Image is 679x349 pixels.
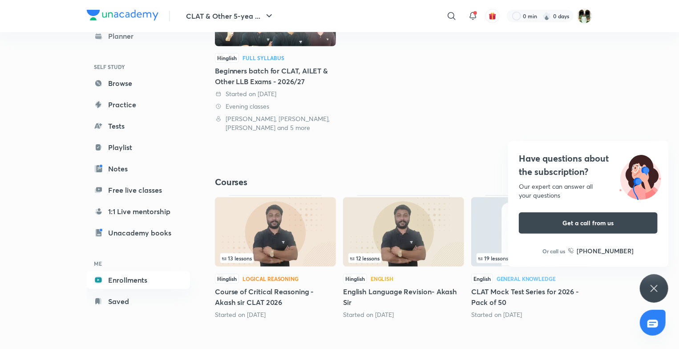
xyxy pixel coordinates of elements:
[87,59,190,74] h6: SELF STUDY
[242,55,284,61] div: Full Syllabus
[87,138,190,156] a: Playlist
[477,253,587,263] div: infocontainer
[343,195,464,319] div: English Language Revision- Akash Sir
[471,195,592,319] div: CLAT Mock Test Series for 2026 - Pack of 50
[215,65,336,87] div: Beginners batch for CLAT, AILET & Other LLB Exams - 2026/27
[215,53,239,63] span: Hinglish
[485,9,500,23] button: avatar
[371,276,393,281] div: English
[87,10,158,23] a: Company Logo
[343,197,464,267] img: Thumbnail
[87,256,190,271] h6: ME
[497,276,556,281] div: General Knowledge
[242,276,299,281] div: Logical Reasoning
[348,253,459,263] div: infocontainer
[87,271,190,289] a: Enrollments
[215,274,239,284] span: Hinglish
[489,12,497,20] img: avatar
[215,286,336,308] h5: Course of Critical Reasoning - Akash sir CLAT 2026
[87,96,190,114] a: Practice
[215,310,336,319] div: Started on Aug 17
[87,74,190,92] a: Browse
[478,256,508,261] span: 19 lessons
[348,253,459,263] div: left
[519,212,658,234] button: Get a call from us
[577,246,634,256] h6: [PHONE_NUMBER]
[477,253,587,263] div: left
[471,274,493,284] span: English
[87,292,190,310] a: Saved
[215,102,336,111] div: Evening classes
[542,12,551,20] img: streak
[87,181,190,199] a: Free live classes
[87,27,190,45] a: Planner
[87,10,158,20] img: Company Logo
[220,253,331,263] div: left
[87,160,190,178] a: Notes
[215,176,404,188] h4: Courses
[181,7,280,25] button: CLAT & Other 5-yea ...
[471,310,592,319] div: Started on Apr 12
[87,203,190,220] a: 1:1 Live mentorship
[471,286,592,308] h5: CLAT Mock Test Series for 2026 - Pack of 50
[519,182,658,200] div: Our expert can answer all your questions
[543,247,566,255] p: Or call us
[350,256,380,261] span: 12 lessons
[220,253,331,263] div: infocontainer
[215,89,336,98] div: Started on 12 Dec 2024
[519,152,658,179] h4: Have questions about the subscription?
[87,224,190,242] a: Unacademy books
[477,253,587,263] div: infosection
[215,195,336,319] div: Course of Critical Reasoning - Akash sir CLAT 2026
[612,152,668,200] img: ttu_illustration_new.svg
[577,8,592,24] img: amit
[343,286,464,308] h5: English Language Revision- Akash Sir
[471,197,592,267] img: Thumbnail
[343,310,464,319] div: Started on Aug 17
[343,274,367,284] span: Hinglish
[568,246,634,256] a: [PHONE_NUMBER]
[220,253,331,263] div: infosection
[222,256,252,261] span: 13 lessons
[215,114,336,132] div: Kriti Singh, Shikha Puri, Akash Richhariya and 5 more
[87,117,190,135] a: Tests
[348,253,459,263] div: infosection
[215,197,336,267] img: Thumbnail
